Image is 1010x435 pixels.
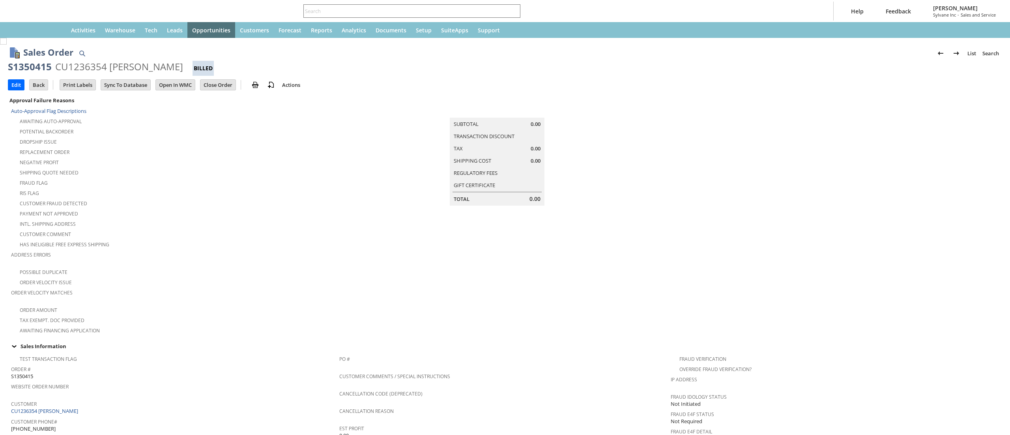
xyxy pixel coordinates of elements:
[193,61,214,76] div: Billed
[886,7,911,15] span: Feedback
[20,200,87,207] a: Customer Fraud Detected
[20,241,109,248] a: Has Ineligible Free Express Shipping
[105,26,135,34] span: Warehouse
[671,418,702,425] span: Not Required
[304,6,509,16] input: Search
[30,80,48,90] input: Back
[671,376,697,383] a: IP Address
[11,251,51,258] a: Address Errors
[66,22,100,38] a: Activities
[376,26,406,34] span: Documents
[436,22,473,38] a: SuiteApps
[60,80,95,90] input: Print Labels
[531,145,541,152] span: 0.00
[337,22,371,38] a: Analytics
[47,22,66,38] a: Home
[162,22,187,38] a: Leads
[145,26,157,34] span: Tech
[20,231,71,238] a: Customer Comment
[266,80,276,90] img: add-record.svg
[11,289,73,296] a: Order Velocity Matches
[671,400,701,408] span: Not Initiated
[454,120,479,127] a: Subtotal
[306,22,337,38] a: Reports
[20,269,67,276] a: Possible Duplicate
[450,105,544,118] caption: Summary
[454,195,469,202] a: Total
[100,22,140,38] a: Warehouse
[251,80,260,90] img: print.svg
[14,25,24,35] svg: Recent Records
[20,139,57,145] a: Dropship Issue
[77,49,87,58] img: Quick Find
[23,46,73,59] h1: Sales Order
[952,49,961,58] img: Next
[187,22,235,38] a: Opportunities
[11,383,69,390] a: Website Order Number
[20,307,57,313] a: Order Amount
[8,80,24,90] input: Edit
[933,12,956,18] span: Sylvane Inc
[454,157,491,164] a: Shipping Cost
[679,366,752,373] a: Override Fraud Verification?
[671,394,727,400] a: Fraud Idology Status
[473,22,505,38] a: Support
[20,190,39,197] a: RIS flag
[11,418,57,425] a: Customer Phone#
[509,6,519,16] svg: Search
[454,182,495,189] a: Gift Certificate
[933,4,996,12] span: [PERSON_NAME]
[851,7,864,15] span: Help
[11,407,80,414] a: CU1236354 [PERSON_NAME]
[156,80,195,90] input: Open In WMC
[671,428,712,435] a: Fraud E4F Detail
[200,80,236,90] input: Close Order
[8,341,999,351] div: Sales Information
[20,180,48,186] a: Fraud Flag
[961,12,996,18] span: Sales and Service
[9,22,28,38] a: Recent Records
[11,401,37,407] a: Customer
[979,47,1002,60] a: Search
[52,25,62,35] svg: Home
[33,25,43,35] svg: Shortcuts
[671,411,714,418] a: Fraud E4F Status
[339,408,394,414] a: Cancellation Reason
[20,210,78,217] a: Payment not approved
[279,26,301,34] span: Forecast
[529,195,541,203] span: 0.00
[20,128,73,135] a: Potential Backorder
[936,49,945,58] img: Previous
[192,26,230,34] span: Opportunities
[20,159,59,166] a: Negative Profit
[20,221,76,227] a: Intl. Shipping Address
[167,26,183,34] span: Leads
[958,12,959,18] span: -
[454,133,514,140] a: Transaction Discount
[20,149,69,156] a: Replacement Order
[11,373,33,380] span: S1350415
[11,366,31,373] a: Order #
[311,26,332,34] span: Reports
[8,341,1002,351] td: Sales Information
[411,22,436,38] a: Setup
[20,317,84,324] a: Tax Exempt. Doc Provided
[339,356,350,362] a: PO #
[454,169,498,176] a: Regulatory Fees
[339,373,450,380] a: Customer Comments / Special Instructions
[339,425,364,432] a: Est Profit
[679,356,726,362] a: Fraud Verification
[8,60,52,73] div: S1350415
[11,425,56,433] span: [PHONE_NUMBER]
[339,390,423,397] a: Cancellation Code (deprecated)
[28,22,47,38] div: Shortcuts
[20,118,82,125] a: Awaiting Auto-Approval
[478,26,500,34] span: Support
[20,169,79,176] a: Shipping Quote Needed
[964,47,979,60] a: List
[454,145,463,152] a: Tax
[8,95,336,105] div: Approval Failure Reasons
[279,81,303,88] a: Actions
[371,22,411,38] a: Documents
[441,26,468,34] span: SuiteApps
